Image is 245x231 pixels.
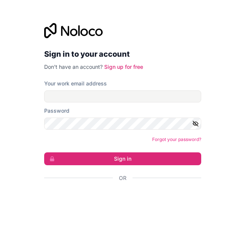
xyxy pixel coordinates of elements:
label: Your work email address [44,80,107,87]
input: Password [44,118,201,130]
iframe: Sign in with Google Button [40,190,199,207]
span: Don't have an account? [44,64,103,70]
span: Or [119,174,126,182]
h2: Sign in to your account [44,47,201,61]
button: Sign in [44,152,201,165]
a: Forgot your password? [152,136,201,142]
label: Password [44,107,69,115]
input: Email address [44,90,201,102]
a: Sign up for free [104,64,143,70]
